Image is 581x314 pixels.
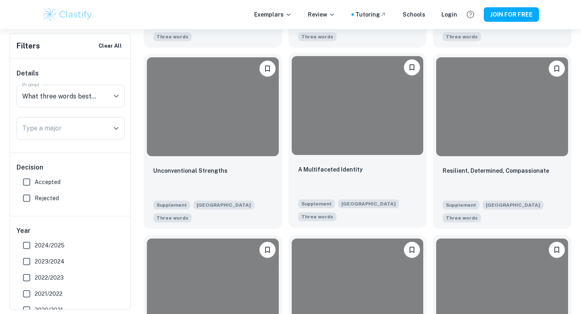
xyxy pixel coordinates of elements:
span: What three words best describe you? [298,31,336,41]
button: Please log in to bookmark exemplars [404,59,420,75]
p: Resilient, Determined, Compassionate [443,166,549,175]
span: 2024/2025 [35,241,65,250]
button: JOIN FOR FREE [484,7,539,22]
a: Tutoring [355,10,387,19]
button: Please log in to bookmark exemplars [404,242,420,258]
span: What three words best describe you? [153,213,192,222]
button: Open [111,90,122,102]
span: What three words best describe you? [443,213,481,222]
a: Login [441,10,457,19]
span: [GEOGRAPHIC_DATA] [483,201,543,209]
span: [GEOGRAPHIC_DATA] [193,201,254,209]
h6: Year [17,226,125,236]
button: Help and Feedback [464,8,477,21]
span: Three words [157,214,188,222]
button: Open [111,123,122,134]
a: Schools [403,10,425,19]
span: What three words best describe you? [298,211,336,221]
span: Supplement [443,201,479,209]
span: Accepted [35,178,61,186]
p: Exemplars [254,10,292,19]
span: Supplement [298,199,335,208]
h6: Filters [17,40,40,52]
p: A Multifaceted Identity [298,165,363,174]
span: Supplement [153,201,190,209]
span: Rejected [35,194,59,203]
button: Please log in to bookmark exemplars [259,242,276,258]
a: Please log in to bookmark exemplarsUnconventional StrengthsSupplement[GEOGRAPHIC_DATA]What three ... [144,54,282,229]
span: What three words best describe you? [443,31,481,41]
button: Clear All [96,40,124,52]
span: Three words [301,213,333,220]
span: 2021/2022 [35,289,63,298]
p: Review [308,10,335,19]
span: Three words [157,33,188,40]
a: Please log in to bookmark exemplarsA Multifaceted IdentitySupplement[GEOGRAPHIC_DATA]What three w... [288,54,427,229]
span: What three words best describe you? [153,31,192,41]
span: [GEOGRAPHIC_DATA] [338,199,399,208]
span: Three words [446,214,478,222]
h6: Details [17,69,125,78]
a: Please log in to bookmark exemplarsResilient, Determined, CompassionateSupplement[GEOGRAPHIC_DATA... [433,54,571,229]
button: Please log in to bookmark exemplars [549,61,565,77]
button: Please log in to bookmark exemplars [549,242,565,258]
span: 2023/2024 [35,257,65,266]
span: Three words [446,33,478,40]
span: Three words [301,33,333,40]
img: Clastify logo [42,6,93,23]
label: Prompt [22,81,40,88]
button: Please log in to bookmark exemplars [259,61,276,77]
h6: Decision [17,163,125,172]
span: 2022/2023 [35,273,64,282]
p: Unconventional Strengths [153,166,228,175]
